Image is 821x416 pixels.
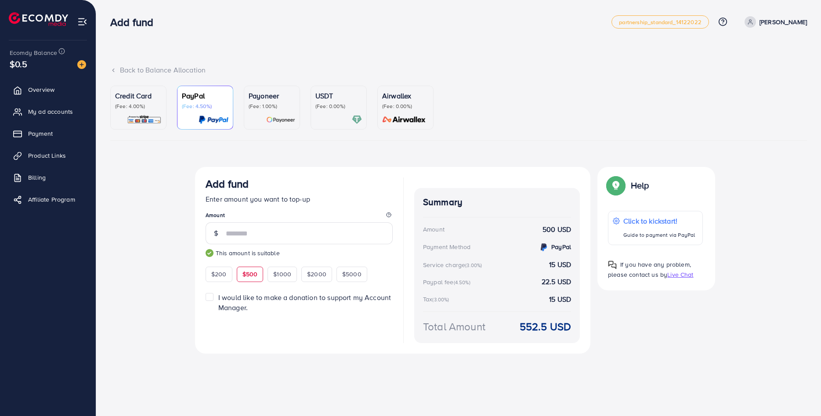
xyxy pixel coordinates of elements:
[423,242,470,251] div: Payment Method
[115,103,162,110] p: (Fee: 4.00%)
[315,103,362,110] p: (Fee: 0.00%)
[611,15,709,29] a: partnership_standard_14122022
[249,90,295,101] p: Payoneer
[266,115,295,125] img: card
[454,279,470,286] small: (4.50%)
[382,103,429,110] p: (Fee: 0.00%)
[539,242,549,253] img: credit
[110,65,807,75] div: Back to Balance Allocation
[206,177,249,190] h3: Add fund
[182,103,228,110] p: (Fee: 4.50%)
[7,191,89,208] a: Affiliate Program
[249,103,295,110] p: (Fee: 1.00%)
[667,270,693,279] span: Live Chat
[28,195,75,204] span: Affiliate Program
[28,107,73,116] span: My ad accounts
[110,16,160,29] h3: Add fund
[608,260,691,279] span: If you have any problem, please contact us by
[9,12,68,26] img: logo
[465,262,482,269] small: (3.00%)
[423,295,452,304] div: Tax
[631,180,649,191] p: Help
[206,211,393,222] legend: Amount
[619,19,702,25] span: partnership_standard_14122022
[28,85,54,94] span: Overview
[623,230,695,240] p: Guide to payment via PayPal
[7,81,89,98] a: Overview
[608,260,617,269] img: Popup guide
[315,90,362,101] p: USDT
[543,224,571,235] strong: 500 USD
[542,277,571,287] strong: 22.5 USD
[273,270,291,279] span: $1000
[211,270,227,279] span: $200
[551,242,571,251] strong: PayPal
[784,376,814,409] iframe: Chat
[423,260,485,269] div: Service charge
[10,58,28,70] span: $0.5
[623,216,695,226] p: Click to kickstart!
[182,90,228,101] p: PayPal
[760,17,807,27] p: [PERSON_NAME]
[432,296,449,303] small: (3.00%)
[423,319,485,334] div: Total Amount
[127,115,162,125] img: card
[307,270,326,279] span: $2000
[77,60,86,69] img: image
[7,103,89,120] a: My ad accounts
[741,16,807,28] a: [PERSON_NAME]
[380,115,429,125] img: card
[423,278,473,286] div: Paypal fee
[242,270,258,279] span: $500
[382,90,429,101] p: Airwallex
[206,249,393,257] small: This amount is suitable
[28,129,53,138] span: Payment
[77,17,87,27] img: menu
[115,90,162,101] p: Credit Card
[549,260,571,270] strong: 15 USD
[7,147,89,164] a: Product Links
[28,173,46,182] span: Billing
[206,194,393,204] p: Enter amount you want to top-up
[549,294,571,304] strong: 15 USD
[218,293,391,312] span: I would like to make a donation to support my Account Manager.
[423,225,445,234] div: Amount
[7,169,89,186] a: Billing
[342,270,362,279] span: $5000
[305,323,393,339] iframe: PayPal
[199,115,228,125] img: card
[7,125,89,142] a: Payment
[608,177,624,193] img: Popup guide
[520,319,571,334] strong: 552.5 USD
[423,197,571,208] h4: Summary
[206,249,213,257] img: guide
[352,115,362,125] img: card
[28,151,66,160] span: Product Links
[10,48,57,57] span: Ecomdy Balance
